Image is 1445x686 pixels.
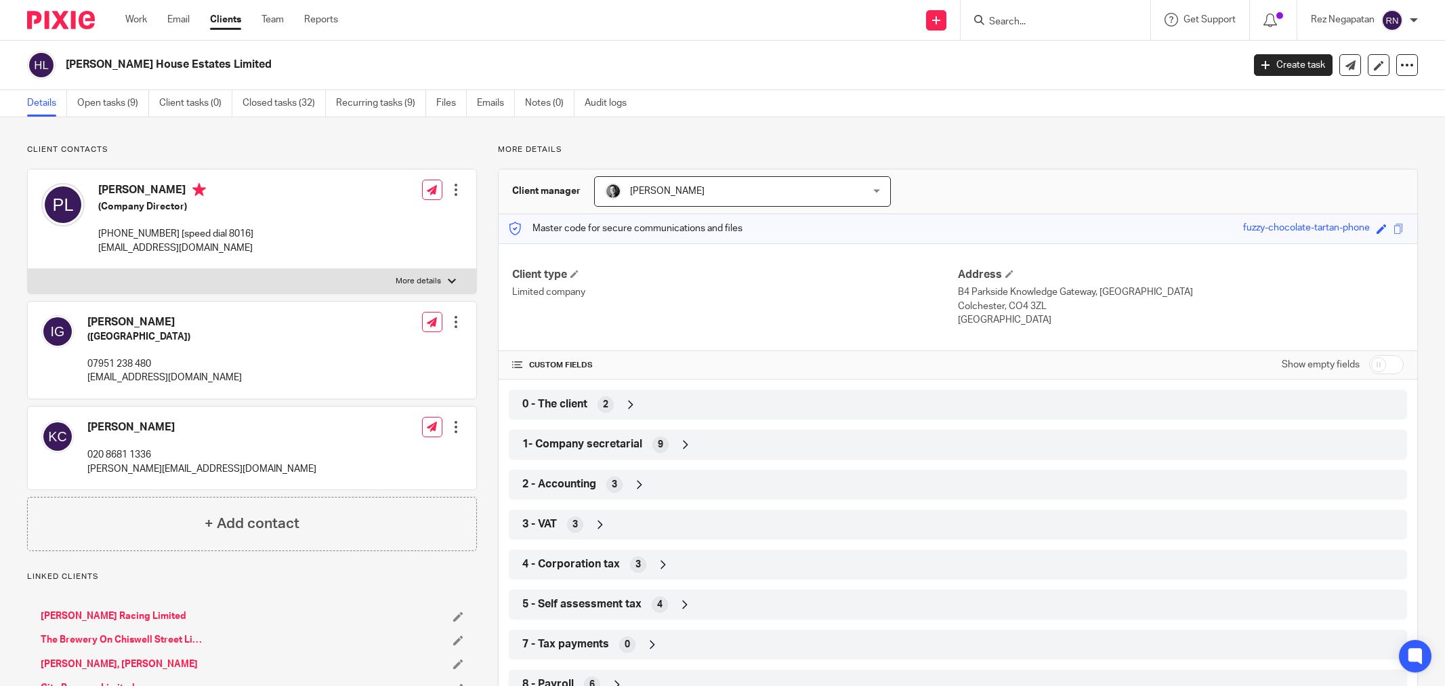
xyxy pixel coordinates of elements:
[41,183,85,226] img: svg%3E
[41,633,209,647] a: The Brewery On Chiswell Street Limited
[658,438,663,451] span: 9
[512,268,958,282] h4: Client type
[304,13,338,26] a: Reports
[572,518,578,531] span: 3
[27,571,477,582] p: Linked clients
[522,517,557,531] span: 3 - VAT
[512,285,958,299] p: Limited company
[98,200,253,214] h5: (Company Director)
[27,11,95,29] img: Pixie
[87,371,242,384] p: [EMAIL_ADDRESS][DOMAIN_NAME]
[1243,221,1370,237] div: fuzzy-chocolate-tartan-phone
[66,58,1000,72] h2: [PERSON_NAME] House Estates Limited
[87,330,242,344] h5: ([GEOGRAPHIC_DATA])
[41,315,74,348] img: svg%3E
[958,268,1404,282] h4: Address
[512,360,958,371] h4: CUSTOM FIELDS
[625,638,630,651] span: 0
[87,315,242,329] h4: [PERSON_NAME]
[958,300,1404,313] p: Colchester, CO4 3ZL
[1184,15,1236,24] span: Get Support
[522,597,642,611] span: 5 - Self assessment tax
[98,241,253,255] p: [EMAIL_ADDRESS][DOMAIN_NAME]
[98,183,253,200] h4: [PERSON_NAME]
[612,478,617,491] span: 3
[1381,9,1403,31] img: svg%3E
[477,90,515,117] a: Emails
[210,13,241,26] a: Clients
[635,558,641,571] span: 3
[522,397,587,411] span: 0 - The client
[988,16,1110,28] input: Search
[27,90,67,117] a: Details
[159,90,232,117] a: Client tasks (0)
[1254,54,1333,76] a: Create task
[41,658,198,671] a: [PERSON_NAME], [PERSON_NAME]
[436,90,467,117] a: Files
[512,184,581,198] h3: Client manager
[87,420,316,435] h4: [PERSON_NAME]
[630,186,705,196] span: [PERSON_NAME]
[87,357,242,371] p: 07951 238 480
[522,557,620,571] span: 4 - Corporation tax
[205,513,299,534] h4: + Add contact
[585,90,637,117] a: Audit logs
[603,398,608,411] span: 2
[498,144,1418,155] p: More details
[958,313,1404,327] p: [GEOGRAPHIC_DATA]
[41,609,186,623] a: [PERSON_NAME] Racing Limited
[396,276,441,287] p: More details
[125,13,147,26] a: Work
[98,227,253,241] p: [PHONE_NUMBER] [speed dial 8016]
[958,285,1404,299] p: B4 Parkside Knowledge Gateway, [GEOGRAPHIC_DATA]
[509,222,742,235] p: Master code for secure communications and files
[1282,358,1360,371] label: Show empty fields
[87,462,316,476] p: [PERSON_NAME][EMAIL_ADDRESS][DOMAIN_NAME]
[261,13,284,26] a: Team
[522,477,596,491] span: 2 - Accounting
[522,637,609,651] span: 7 - Tax payments
[657,598,663,611] span: 4
[605,183,621,199] img: DSC_9061-3.jpg
[87,448,316,462] p: 020 8681 1336
[522,437,642,451] span: 1- Company secretarial
[167,13,190,26] a: Email
[27,144,477,155] p: Client contacts
[243,90,326,117] a: Closed tasks (32)
[336,90,426,117] a: Recurring tasks (9)
[1311,13,1375,26] p: Rez Negapatan
[192,183,206,197] i: Primary
[41,420,74,453] img: svg%3E
[77,90,149,117] a: Open tasks (9)
[525,90,574,117] a: Notes (0)
[27,51,56,79] img: svg%3E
